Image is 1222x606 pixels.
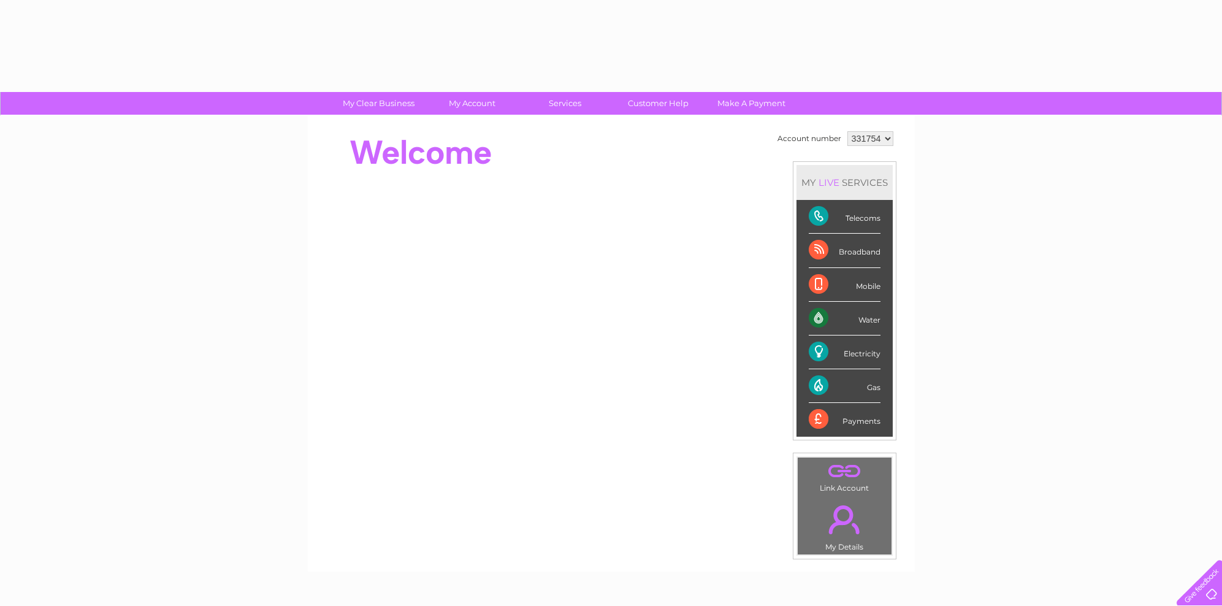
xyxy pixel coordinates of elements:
a: My Clear Business [328,92,429,115]
div: MY SERVICES [796,165,893,200]
a: Make A Payment [701,92,802,115]
td: Account number [774,128,844,149]
div: LIVE [816,177,842,188]
a: . [801,461,888,482]
a: Services [514,92,616,115]
div: Broadband [809,234,880,267]
td: Link Account [797,457,892,496]
div: Telecoms [809,200,880,234]
a: Customer Help [608,92,709,115]
div: Mobile [809,268,880,302]
div: Payments [809,403,880,436]
div: Gas [809,369,880,403]
a: . [801,498,888,541]
div: Electricity [809,336,880,369]
div: Water [809,302,880,336]
a: My Account [421,92,522,115]
td: My Details [797,495,892,555]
